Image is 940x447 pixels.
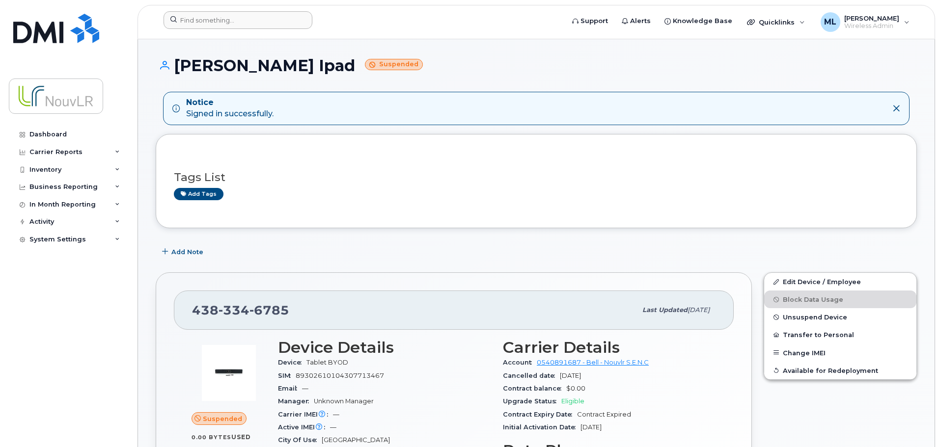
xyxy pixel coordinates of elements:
[503,339,716,356] h3: Carrier Details
[503,385,566,392] span: Contract balance
[203,414,242,423] span: Suspended
[764,344,916,362] button: Change IMEI
[503,397,561,405] span: Upgrade Status
[314,397,374,405] span: Unknown Manager
[537,359,649,366] a: 0540891687 - Bell - Nouvlr S.E.N.C
[278,411,333,418] span: Carrier IMEI
[764,290,916,308] button: Block Data Usage
[330,423,336,431] span: —
[365,59,423,70] small: Suspended
[566,385,585,392] span: $0.00
[249,303,289,317] span: 6785
[561,397,584,405] span: Eligible
[231,433,251,441] span: used
[503,411,577,418] span: Contract Expiry Date
[302,385,308,392] span: —
[192,434,231,441] span: 0.00 Bytes
[278,339,491,356] h3: Device Details
[764,273,916,290] a: Edit Device / Employee
[764,308,916,326] button: Unsuspend Device
[764,362,916,379] button: Available for Redeployment
[278,385,302,392] span: Email
[783,367,878,374] span: Available for Redeployment
[278,372,296,379] span: SIM
[503,372,560,379] span: Cancelled date
[322,436,390,444] span: [GEOGRAPHIC_DATA]
[219,303,249,317] span: 334
[278,359,306,366] span: Device
[278,397,314,405] span: Manager
[783,314,847,321] span: Unsuspend Device
[560,372,581,379] span: [DATE]
[296,372,384,379] span: 89302610104307713467
[333,411,339,418] span: —
[278,436,322,444] span: City Of Use
[503,359,537,366] span: Account
[503,423,581,431] span: Initial Activation Date
[278,423,330,431] span: Active IMEI
[199,343,258,402] img: image20231002-3703462-1s4awac.jpeg
[192,303,289,317] span: 438
[174,171,899,184] h3: Tags List
[171,247,203,257] span: Add Note
[306,359,348,366] span: Tablet BYOD
[688,306,710,314] span: [DATE]
[581,423,602,431] span: [DATE]
[156,57,917,74] h1: [PERSON_NAME] Ipad
[186,97,274,120] div: Signed in successfully.
[764,326,916,343] button: Transfer to Personal
[642,306,688,314] span: Last updated
[174,188,223,200] a: Add tags
[156,243,212,261] button: Add Note
[577,411,631,418] span: Contract Expired
[186,97,274,108] strong: Notice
